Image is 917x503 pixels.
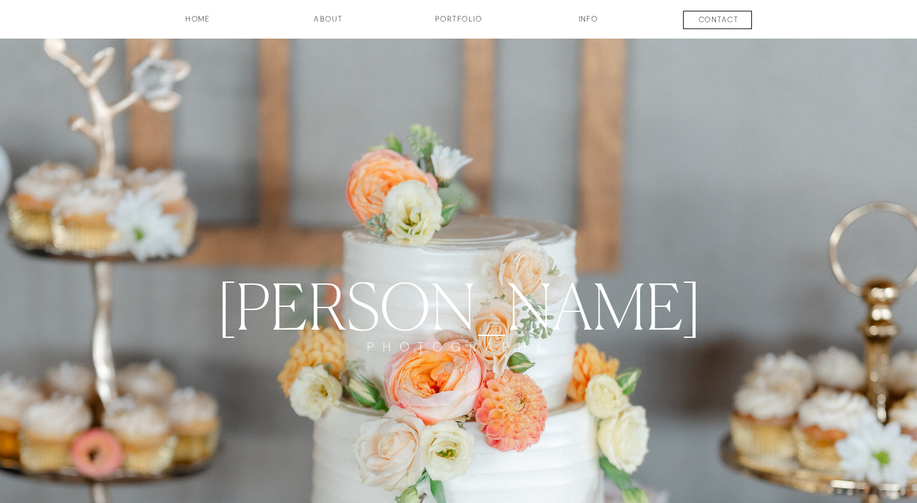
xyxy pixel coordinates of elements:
a: INFO [557,13,620,35]
a: PHOTOGRAPHY [351,339,566,378]
a: Portfolio [412,13,505,35]
a: HOME [151,13,245,35]
a: about [297,13,360,35]
a: contact [672,14,765,29]
a: [PERSON_NAME] [167,269,751,339]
